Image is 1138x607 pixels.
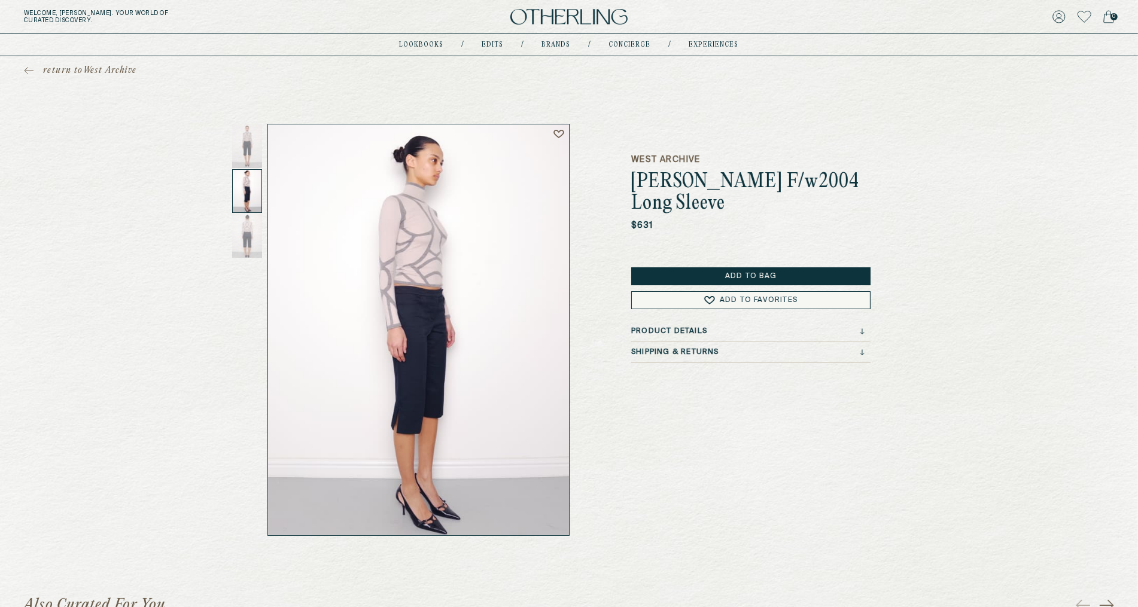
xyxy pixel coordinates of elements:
a: Brands [542,42,571,48]
a: return toWest Archive [24,65,136,77]
img: Thumbnail 3 [232,214,262,258]
span: 0 [1110,13,1118,20]
a: lookbooks [400,42,444,48]
div: / [669,40,671,50]
h5: West Archive [631,154,871,166]
button: Add to Favorites [631,291,871,309]
a: 0 [1103,8,1114,25]
h5: Welcome, [PERSON_NAME] . Your world of curated discovery. [24,10,351,24]
img: Thumbnail 1 [232,124,262,168]
button: Add to Bag [631,267,871,285]
span: Add to Favorites [720,297,798,304]
h1: [PERSON_NAME] F/w2004 Long Sleeve [631,172,871,215]
p: $631 [631,219,653,231]
img: Alexander McQueen F/W2004 long sleeve [268,124,570,535]
h3: Shipping & Returns [631,348,719,356]
div: / [522,40,524,50]
a: Edits [482,42,504,48]
div: / [589,40,591,50]
div: / [462,40,464,50]
span: return to West Archive [43,65,136,77]
a: concierge [609,42,651,48]
h3: Product Details [631,327,707,335]
img: logo [510,9,628,25]
a: experiences [689,42,739,48]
